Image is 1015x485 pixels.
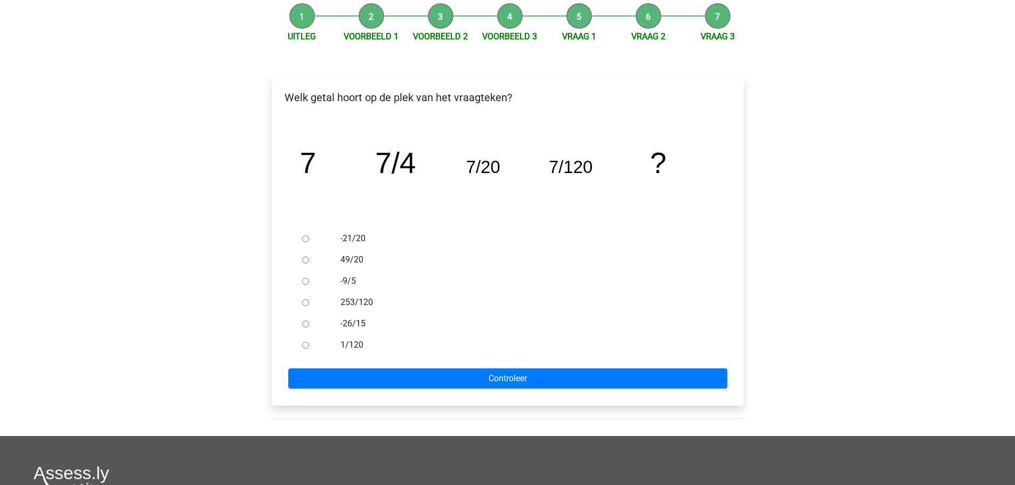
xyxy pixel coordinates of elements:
p: Welk getal hoort op de plek van het vraagteken? [280,89,735,105]
a: Voorbeeld 2 [413,31,468,42]
tspan: 7/120 [549,157,592,177]
label: -26/15 [340,317,709,330]
tspan: 7/20 [466,157,500,177]
a: Voorbeeld 3 [482,31,537,42]
label: -9/5 [340,275,709,287]
a: Uitleg [288,31,316,42]
label: -21/20 [340,232,709,245]
a: Vraag 2 [631,31,665,42]
tspan: 7 [299,146,315,179]
label: 1/120 [340,339,709,351]
tspan: ? [650,146,666,179]
label: 253/120 [340,296,709,309]
label: 49/20 [340,253,709,266]
a: Vraag 3 [701,31,735,42]
a: Voorbeeld 1 [344,31,399,42]
a: Vraag 1 [562,31,596,42]
input: Controleer [288,368,727,389]
tspan: 7/4 [375,146,416,179]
